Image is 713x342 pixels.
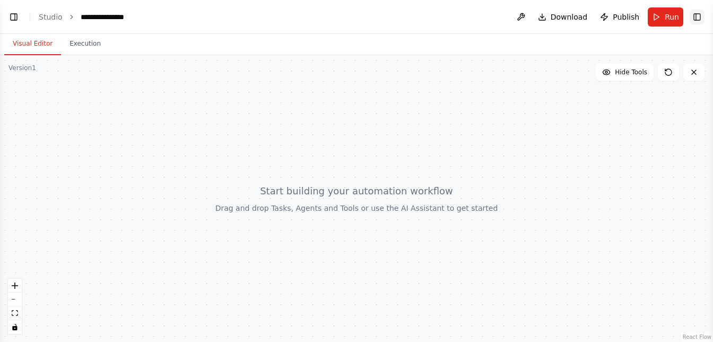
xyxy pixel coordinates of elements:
span: Run [665,12,679,22]
span: Hide Tools [615,68,647,76]
button: Publish [596,7,644,27]
button: Show left sidebar [6,10,21,24]
button: fit view [8,306,22,320]
a: Studio [39,13,63,21]
button: Hide Tools [596,64,654,81]
div: React Flow controls [8,279,22,334]
button: Execution [61,33,109,55]
button: toggle interactivity [8,320,22,334]
button: Download [534,7,592,27]
button: Run [648,7,683,27]
button: zoom out [8,293,22,306]
nav: breadcrumb [39,12,135,22]
span: Download [551,12,588,22]
button: Show right sidebar [690,10,705,24]
div: Version 1 [8,64,36,72]
button: Visual Editor [4,33,61,55]
button: zoom in [8,279,22,293]
a: React Flow attribution [683,334,711,340]
span: Publish [613,12,639,22]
